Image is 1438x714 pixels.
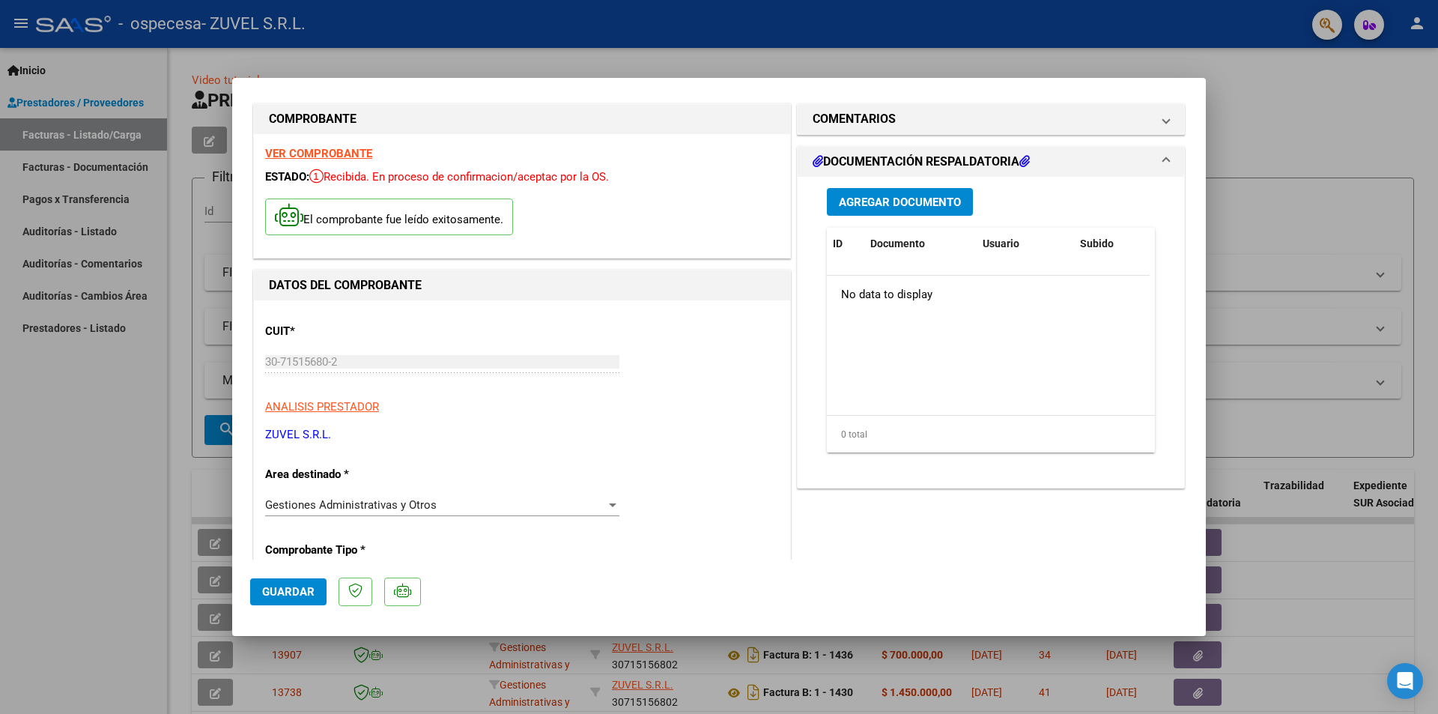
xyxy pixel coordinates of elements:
datatable-header-cell: Usuario [977,228,1074,260]
span: Subido [1080,238,1114,249]
datatable-header-cell: Documento [864,228,977,260]
span: ID [833,238,843,249]
datatable-header-cell: Acción [1149,228,1224,260]
strong: DATOS DEL COMPROBANTE [269,278,422,292]
span: Guardar [262,585,315,599]
span: Documento [870,238,925,249]
span: ANALISIS PRESTADOR [265,400,379,414]
p: ZUVEL S.R.L. [265,426,779,444]
div: 0 total [827,416,1155,453]
p: Area destinado * [265,466,419,483]
div: No data to display [827,276,1150,313]
div: DOCUMENTACIÓN RESPALDATORIA [798,177,1184,488]
span: ESTADO: [265,170,309,184]
span: Gestiones Administrativas y Otros [265,498,437,512]
span: Recibida. En proceso de confirmacion/aceptac por la OS. [309,170,609,184]
mat-expansion-panel-header: COMENTARIOS [798,104,1184,134]
button: Agregar Documento [827,188,973,216]
mat-expansion-panel-header: DOCUMENTACIÓN RESPALDATORIA [798,147,1184,177]
p: El comprobante fue leído exitosamente. [265,199,513,235]
datatable-header-cell: ID [827,228,864,260]
span: Usuario [983,238,1019,249]
div: Open Intercom Messenger [1387,663,1423,699]
strong: COMPROBANTE [269,112,357,126]
datatable-header-cell: Subido [1074,228,1149,260]
p: Comprobante Tipo * [265,542,419,559]
h1: COMENTARIOS [813,110,896,128]
h1: DOCUMENTACIÓN RESPALDATORIA [813,153,1030,171]
p: CUIT [265,323,419,340]
a: VER COMPROBANTE [265,147,372,160]
span: Agregar Documento [839,196,961,209]
button: Guardar [250,578,327,605]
